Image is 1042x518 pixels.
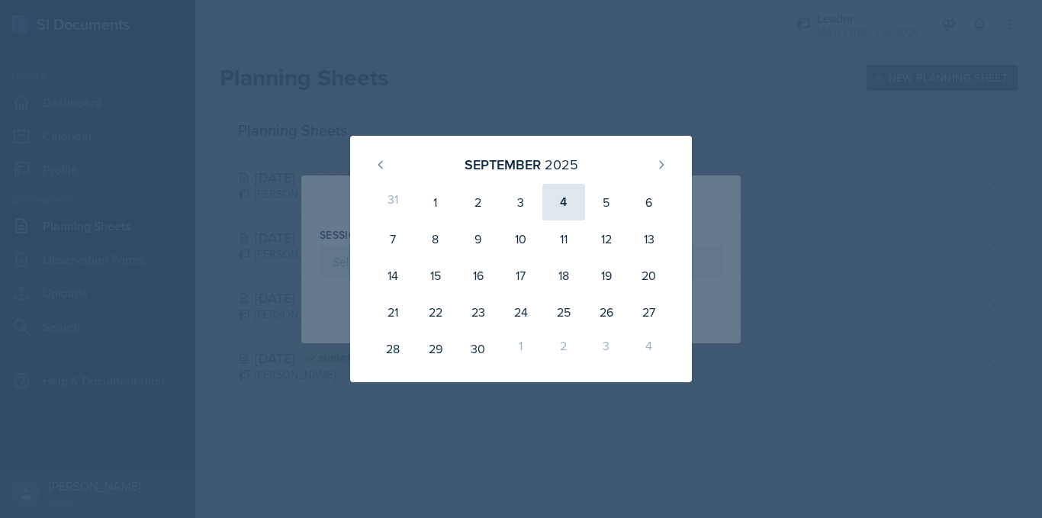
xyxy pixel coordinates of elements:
[585,257,628,294] div: 19
[414,294,457,330] div: 22
[414,257,457,294] div: 15
[500,330,542,367] div: 1
[457,184,500,220] div: 2
[414,330,457,367] div: 29
[500,184,542,220] div: 3
[500,220,542,257] div: 10
[628,220,671,257] div: 13
[457,330,500,367] div: 30
[465,154,541,175] div: September
[371,330,414,367] div: 28
[371,294,414,330] div: 21
[371,257,414,294] div: 14
[585,220,628,257] div: 12
[371,184,414,220] div: 31
[628,294,671,330] div: 27
[628,330,671,367] div: 4
[628,257,671,294] div: 20
[500,257,542,294] div: 17
[585,330,628,367] div: 3
[542,257,585,294] div: 18
[628,184,671,220] div: 6
[414,220,457,257] div: 8
[542,184,585,220] div: 4
[457,257,500,294] div: 16
[585,294,628,330] div: 26
[545,154,578,175] div: 2025
[414,184,457,220] div: 1
[371,220,414,257] div: 7
[457,294,500,330] div: 23
[542,220,585,257] div: 11
[542,294,585,330] div: 25
[457,220,500,257] div: 9
[500,294,542,330] div: 24
[585,184,628,220] div: 5
[542,330,585,367] div: 2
